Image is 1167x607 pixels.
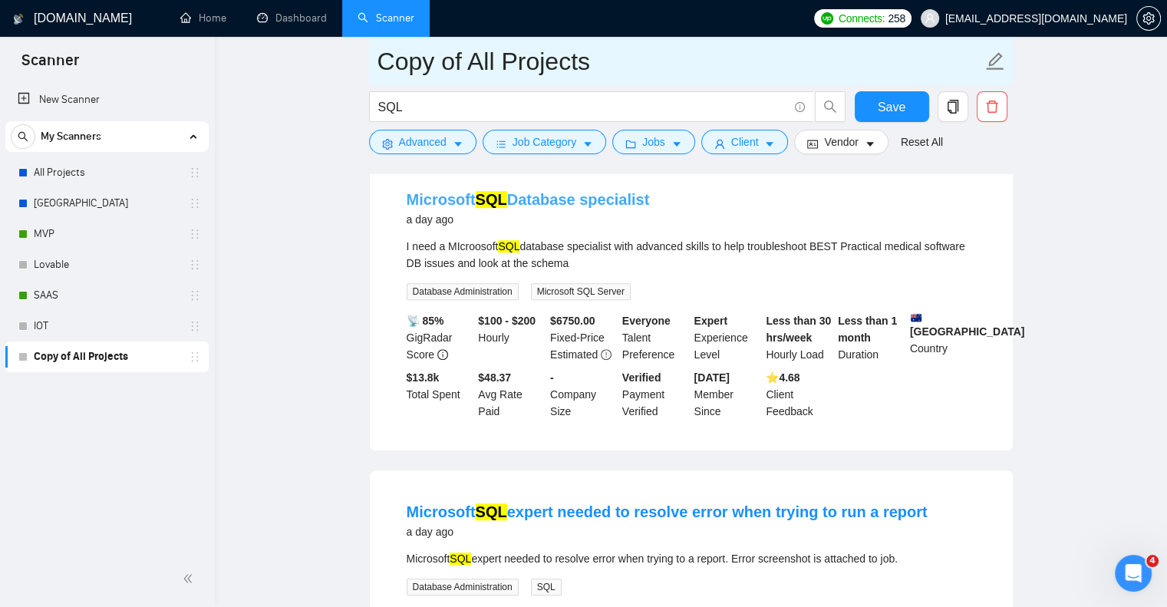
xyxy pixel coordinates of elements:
span: search [12,131,35,142]
button: delete [977,91,1007,122]
span: holder [189,320,201,332]
b: $48.37 [478,371,511,384]
div: Country [907,312,979,363]
span: edit [985,51,1005,71]
span: 258 [888,10,905,27]
div: Fixed-Price [547,312,619,363]
b: - [550,371,554,384]
span: holder [189,167,201,179]
span: holder [189,197,201,209]
img: 🇦🇺 [911,312,921,323]
div: Avg Rate Paid [475,369,547,420]
div: I need a MIcroosoft database specialist with advanced skills to help troubleshoot BEST Practical ... [407,238,976,272]
a: SAAS [34,280,180,311]
img: logo [13,7,24,31]
input: Search Freelance Jobs... [378,97,788,117]
iframe: Intercom live chat [1115,555,1152,592]
button: idcardVendorcaret-down [794,130,888,154]
div: Talent Preference [619,312,691,363]
a: searchScanner [358,12,414,25]
span: 4 [1146,555,1159,567]
span: folder [625,138,636,150]
b: 📡 85% [407,315,444,327]
span: exclamation-circle [601,349,612,360]
div: Hourly Load [763,312,835,363]
span: SQL [531,579,562,595]
span: caret-down [764,138,775,150]
div: Microsoft expert needed to resolve error when trying to a report. Error screenshot is attached to... [407,550,976,567]
b: $100 - $200 [478,315,536,327]
span: holder [189,351,201,363]
b: Expert [694,315,728,327]
div: Company Size [547,369,619,420]
span: info-circle [795,102,805,112]
div: Client Feedback [763,369,835,420]
span: caret-down [453,138,463,150]
span: idcard [807,138,818,150]
b: [GEOGRAPHIC_DATA] [910,312,1025,338]
span: Jobs [642,134,665,150]
span: copy [938,100,968,114]
a: dashboardDashboard [257,12,327,25]
div: a day ago [407,210,650,229]
span: info-circle [437,349,448,360]
span: caret-down [671,138,682,150]
span: user [714,138,725,150]
span: Advanced [399,134,447,150]
span: caret-down [582,138,593,150]
b: Everyone [622,315,671,327]
a: IOT [34,311,180,341]
span: delete [977,100,1007,114]
li: New Scanner [5,84,209,115]
span: Vendor [824,134,858,150]
div: Total Spent [404,369,476,420]
b: Verified [622,371,661,384]
a: Reset All [901,134,943,150]
a: setting [1136,12,1161,25]
a: [GEOGRAPHIC_DATA] [34,188,180,219]
span: user [925,13,935,24]
button: userClientcaret-down [701,130,789,154]
mark: SQL [476,191,507,208]
button: barsJob Categorycaret-down [483,130,606,154]
b: Less than 30 hrs/week [766,315,831,344]
span: holder [189,259,201,271]
span: Database Administration [407,283,519,300]
span: double-left [183,571,198,586]
span: Job Category [513,134,576,150]
div: Experience Level [691,312,763,363]
b: $ 13.8k [407,371,440,384]
li: My Scanners [5,121,209,372]
div: Member Since [691,369,763,420]
span: Connects: [839,10,885,27]
mark: SQL [476,503,507,520]
button: Save [855,91,929,122]
button: folderJobscaret-down [612,130,695,154]
div: Payment Verified [619,369,691,420]
button: search [11,124,35,149]
span: setting [1137,12,1160,25]
div: a day ago [407,523,928,541]
b: $ 6750.00 [550,315,595,327]
button: search [815,91,846,122]
span: holder [189,228,201,240]
div: Duration [835,312,907,363]
span: Scanner [9,49,91,81]
span: setting [382,138,393,150]
span: Database Administration [407,579,519,595]
span: Estimated [550,348,598,361]
div: Hourly [475,312,547,363]
a: All Projects [34,157,180,188]
span: My Scanners [41,121,101,152]
button: settingAdvancedcaret-down [369,130,476,154]
input: Scanner name... [377,42,982,81]
a: New Scanner [18,84,196,115]
b: [DATE] [694,371,730,384]
a: MVP [34,219,180,249]
img: upwork-logo.png [821,12,833,25]
a: homeHome [180,12,226,25]
button: setting [1136,6,1161,31]
a: Lovable [34,249,180,280]
a: MicrosoftSQLDatabase specialist [407,191,650,208]
span: Client [731,134,759,150]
